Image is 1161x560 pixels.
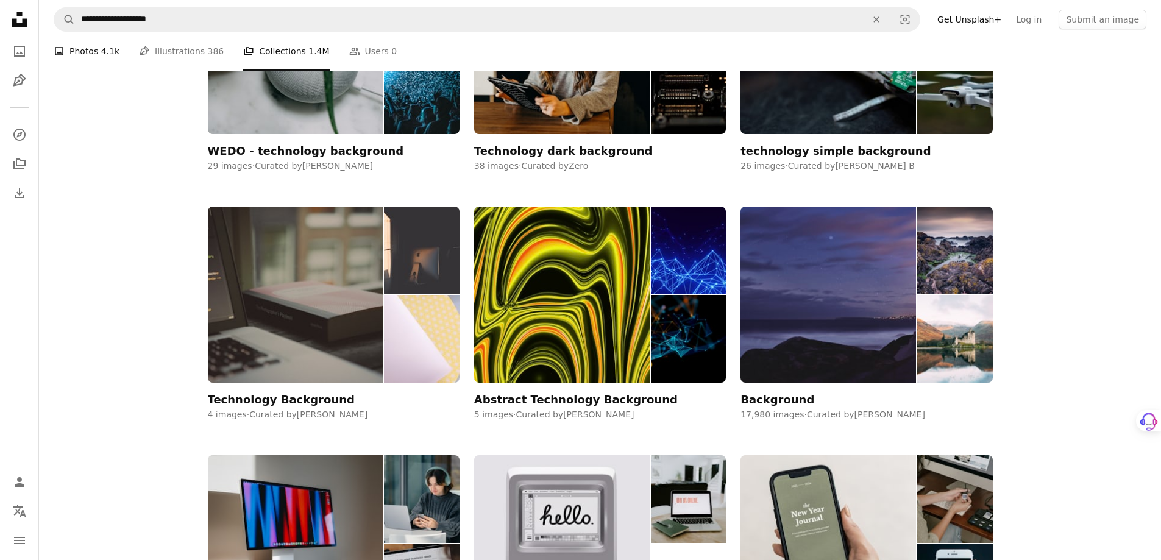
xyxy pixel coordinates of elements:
a: Collections [7,152,32,176]
a: Photos 4.1k [54,32,119,71]
a: Log in [1009,10,1049,29]
a: Explore [7,122,32,147]
a: Users 0 [349,32,397,71]
a: Home — Unsplash [7,7,32,34]
button: Clear [863,8,890,31]
img: photo-1589550257241-c7a0d595f525 [917,207,992,294]
div: WEDO - technology background [208,144,404,158]
img: photo-1589497836818-9ad2fa1df1a0 [740,207,916,383]
div: 38 images · Curated by Zero [474,160,726,172]
a: Illustrations 386 [139,32,224,71]
div: Technology dark background [474,144,653,158]
span: 0 [391,44,397,58]
img: photo-1484665739383-a1069a82d4be [208,207,383,383]
span: 4.1k [101,44,119,58]
img: photo-1588702547981-5f8fed370e68 [651,455,726,543]
div: Background [740,392,814,407]
img: premium_photo-1661930645394-9d46a620a4e0 [651,295,726,383]
div: 29 images · Curated by [PERSON_NAME] [208,160,460,172]
button: Visual search [890,8,920,31]
a: Illustrations [7,68,32,93]
a: Background [740,207,992,406]
a: Technology Background [208,207,460,406]
img: photo-1644088379091-d574269d422f [651,207,726,294]
img: photo-1509824227185-9c5a01ceba0d [384,46,459,134]
div: Technology Background [208,392,355,407]
img: photo-1730343463464-55cf74eb485e [384,455,459,543]
img: photo-1659540805961-e80e2f20d72d [917,455,992,543]
img: photo-1507220529008-e931df30d1ed [651,46,726,134]
a: Photos [7,39,32,63]
form: Find visuals sitewide [54,7,920,32]
div: technology simple background [740,144,931,158]
a: Log in / Sign up [7,470,32,494]
button: Search Unsplash [54,8,75,31]
span: 386 [208,44,224,58]
img: photo-1478774519940-123bd0ab1e0b [384,207,459,294]
div: Abstract Technology Background [474,392,678,407]
button: Language [7,499,32,523]
img: photo-1486916184895-c902d4a07237 [384,295,459,383]
img: photo-1630428312167-4693ac0189fe [917,46,992,134]
div: 4 images · Curated by [PERSON_NAME] [208,409,460,421]
button: Menu [7,528,32,553]
button: Submit an image [1059,10,1146,29]
div: 5 images · Curated by [PERSON_NAME] [474,409,726,421]
div: 17,980 images · Curated by [PERSON_NAME] [740,409,992,421]
a: Abstract Technology Background [474,207,726,406]
img: photo-1589489873423-d1745278a8f4 [917,295,992,383]
a: Get Unsplash+ [930,10,1009,29]
div: 26 images · Curated by [PERSON_NAME] B [740,160,992,172]
a: Download History [7,181,32,205]
img: photo-1738510992679-41f599ec9399 [474,207,650,383]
